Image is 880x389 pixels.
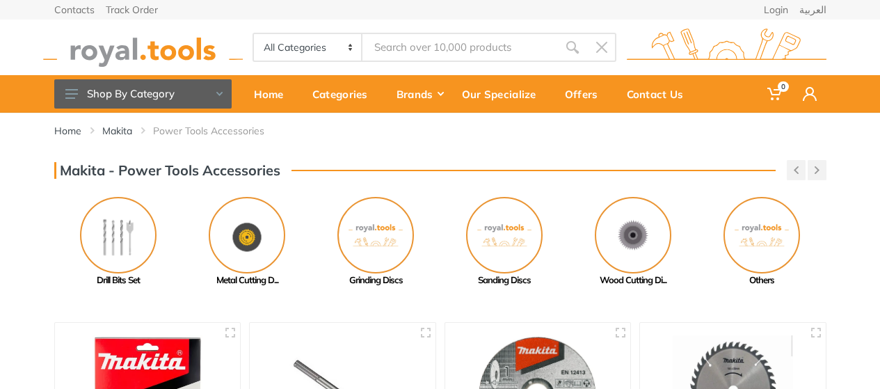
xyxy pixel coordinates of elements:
a: Others [698,197,826,287]
a: Login [764,5,788,15]
a: Our Specialize [452,75,555,113]
img: royal.tools Logo [627,29,826,67]
div: Drill Bits Set [54,273,183,287]
div: Contact Us [617,79,703,109]
div: Others [698,273,826,287]
a: Home [54,124,81,138]
div: Metal Cutting D... [183,273,312,287]
img: No Image [723,197,800,273]
img: royal.tools Logo [43,29,243,67]
div: Sanding Discs [440,273,569,287]
div: Grinding Discs [312,273,440,287]
nav: breadcrumb [54,124,826,138]
input: Site search [362,33,557,62]
img: Royal - Metal Cutting Discs [209,197,285,273]
a: Contact Us [617,75,703,113]
div: Our Specialize [452,79,555,109]
a: Metal Cutting D... [183,197,312,287]
a: Makita [102,124,132,138]
div: Wood Cutting Di... [569,273,698,287]
div: Offers [555,79,617,109]
select: Category [254,34,363,61]
div: Categories [303,79,387,109]
a: 0 [758,75,793,113]
a: Track Order [106,5,158,15]
a: Sanding Discs [440,197,569,287]
div: Brands [387,79,452,109]
span: 0 [778,81,789,92]
img: Royal - Drill Bits Set [80,197,157,273]
a: Contacts [54,5,95,15]
a: Home [244,75,303,113]
button: Shop By Category [54,79,232,109]
img: No Image [466,197,543,273]
a: Wood Cutting Di... [569,197,698,287]
img: Royal - Wood Cutting Discs [595,197,671,273]
div: Home [244,79,303,109]
a: Drill Bits Set [54,197,183,287]
a: Power Tools Accessories [153,124,264,138]
a: Categories [303,75,387,113]
a: Offers [555,75,617,113]
a: العربية [799,5,826,15]
h3: Makita - Power Tools Accessories [54,162,280,179]
a: Grinding Discs [312,197,440,287]
img: No Image [337,197,414,273]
